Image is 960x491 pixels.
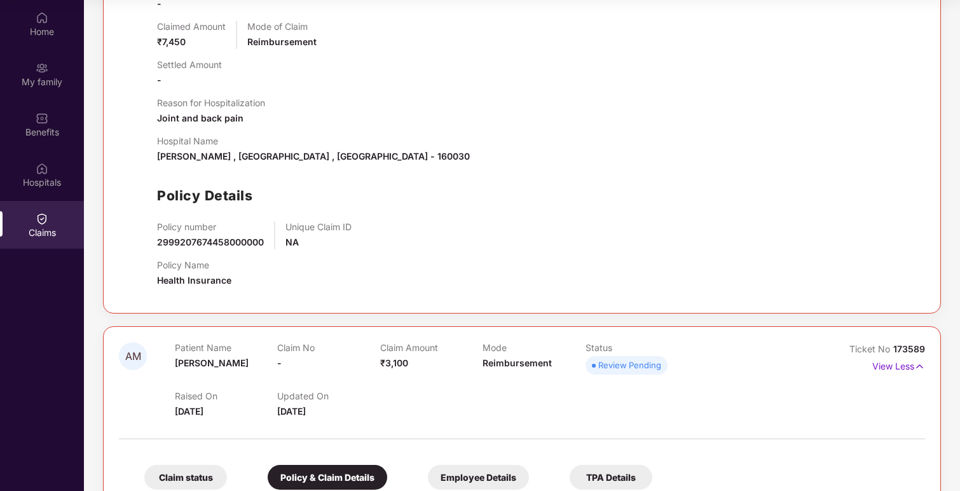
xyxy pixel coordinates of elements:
span: 2999207674458000000 [157,237,264,247]
p: Updated On [277,391,380,401]
span: [PERSON_NAME] , [GEOGRAPHIC_DATA] , [GEOGRAPHIC_DATA] - 160030 [157,151,470,162]
img: svg+xml;base64,PHN2ZyB3aWR0aD0iMjAiIGhlaWdodD0iMjAiIHZpZXdCb3g9IjAgMCAyMCAyMCIgZmlsbD0ibm9uZSIgeG... [36,62,48,74]
img: svg+xml;base64,PHN2ZyBpZD0iSG9tZSIgeG1sbnM9Imh0dHA6Ly93d3cudzMub3JnLzIwMDAvc3ZnIiB3aWR0aD0iMjAiIG... [36,11,48,24]
span: Health Insurance [157,275,231,286]
img: svg+xml;base64,PHN2ZyBpZD0iQ2xhaW0iIHhtbG5zPSJodHRwOi8vd3d3LnczLm9yZy8yMDAwL3N2ZyIgd2lkdGg9IjIwIi... [36,212,48,225]
p: Patient Name [175,342,277,353]
span: Joint and back pain [157,113,243,123]
p: View Less [872,356,925,373]
p: Status [586,342,688,353]
div: Review Pending [598,359,661,371]
h1: Policy Details [157,185,252,206]
p: Unique Claim ID [285,221,352,232]
p: Reason for Hospitalization [157,97,265,108]
p: Settled Amount [157,59,222,70]
span: - [157,74,161,85]
p: Policy number [157,221,264,232]
img: svg+xml;base64,PHN2ZyBpZD0iQmVuZWZpdHMiIHhtbG5zPSJodHRwOi8vd3d3LnczLm9yZy8yMDAwL3N2ZyIgd2lkdGg9Ij... [36,112,48,125]
span: Reimbursement [247,36,317,47]
p: Raised On [175,391,277,401]
span: 173589 [893,343,925,354]
span: [PERSON_NAME] [175,357,249,368]
span: - [277,357,282,368]
p: Hospital Name [157,135,470,146]
span: ₹7,450 [157,36,186,47]
span: Ticket No [849,343,893,354]
span: [DATE] [175,406,203,417]
p: Mode [483,342,585,353]
div: TPA Details [570,465,652,490]
p: Claim Amount [380,342,483,353]
div: Claim status [144,465,227,490]
p: Claimed Amount [157,21,226,32]
span: [DATE] [277,406,306,417]
img: svg+xml;base64,PHN2ZyBpZD0iSG9zcGl0YWxzIiB4bWxucz0iaHR0cDovL3d3dy53My5vcmcvMjAwMC9zdmciIHdpZHRoPS... [36,162,48,175]
div: Employee Details [428,465,529,490]
span: AM [125,351,141,362]
span: Reimbursement [483,357,552,368]
p: Claim No [277,342,380,353]
div: Policy & Claim Details [268,465,387,490]
span: NA [285,237,299,247]
span: ₹3,100 [380,357,408,368]
p: Policy Name [157,259,231,270]
p: Mode of Claim [247,21,317,32]
img: svg+xml;base64,PHN2ZyB4bWxucz0iaHR0cDovL3d3dy53My5vcmcvMjAwMC9zdmciIHdpZHRoPSIxNyIgaGVpZ2h0PSIxNy... [914,359,925,373]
